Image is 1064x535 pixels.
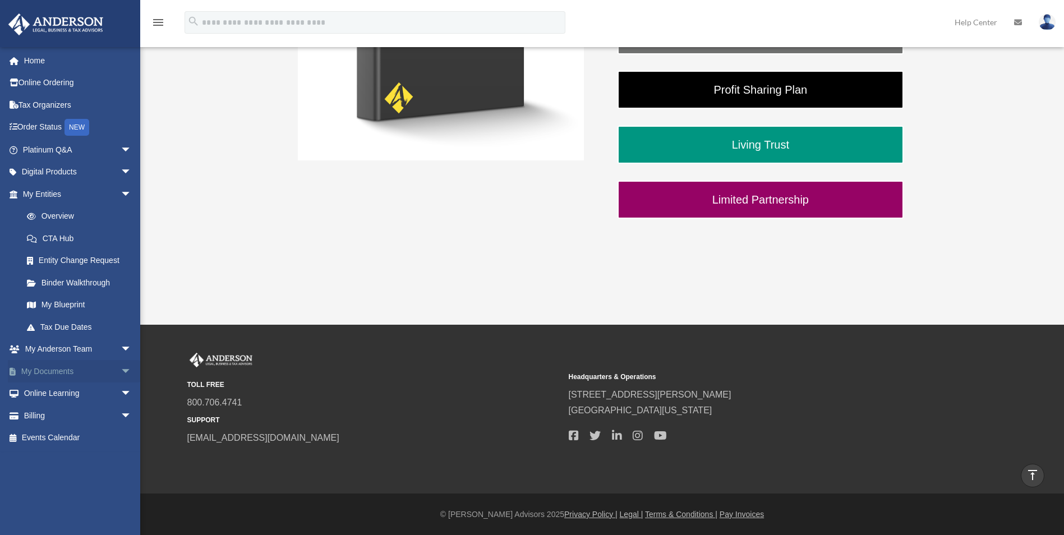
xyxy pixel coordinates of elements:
[8,94,149,116] a: Tax Organizers
[569,390,731,399] a: [STREET_ADDRESS][PERSON_NAME]
[8,338,149,361] a: My Anderson Teamarrow_drop_down
[121,382,143,405] span: arrow_drop_down
[618,71,904,109] a: Profit Sharing Plan
[618,181,904,219] a: Limited Partnership
[187,15,200,27] i: search
[16,250,149,272] a: Entity Change Request
[8,72,149,94] a: Online Ordering
[8,404,149,427] a: Billingarrow_drop_down
[569,405,712,415] a: [GEOGRAPHIC_DATA][US_STATE]
[121,139,143,162] span: arrow_drop_down
[8,183,149,205] a: My Entitiesarrow_drop_down
[569,371,942,383] small: Headquarters & Operations
[16,227,149,250] a: CTA Hub
[65,119,89,136] div: NEW
[121,338,143,361] span: arrow_drop_down
[8,427,149,449] a: Events Calendar
[620,510,643,519] a: Legal |
[151,20,165,29] a: menu
[8,139,149,161] a: Platinum Q&Aarrow_drop_down
[8,161,149,183] a: Digital Productsarrow_drop_down
[5,13,107,35] img: Anderson Advisors Platinum Portal
[187,433,339,442] a: [EMAIL_ADDRESS][DOMAIN_NAME]
[151,16,165,29] i: menu
[8,49,149,72] a: Home
[16,205,149,228] a: Overview
[187,414,561,426] small: SUPPORT
[121,360,143,383] span: arrow_drop_down
[16,316,149,338] a: Tax Due Dates
[140,508,1064,522] div: © [PERSON_NAME] Advisors 2025
[8,116,149,139] a: Order StatusNEW
[645,510,717,519] a: Terms & Conditions |
[8,360,149,382] a: My Documentsarrow_drop_down
[564,510,618,519] a: Privacy Policy |
[187,379,561,391] small: TOLL FREE
[16,294,149,316] a: My Blueprint
[121,183,143,206] span: arrow_drop_down
[720,510,764,519] a: Pay Invoices
[8,382,149,405] a: Online Learningarrow_drop_down
[121,161,143,184] span: arrow_drop_down
[187,398,242,407] a: 800.706.4741
[1039,14,1056,30] img: User Pic
[1021,464,1044,487] a: vertical_align_top
[187,353,255,367] img: Anderson Advisors Platinum Portal
[16,271,143,294] a: Binder Walkthrough
[121,404,143,427] span: arrow_drop_down
[1026,468,1039,482] i: vertical_align_top
[618,126,904,164] a: Living Trust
